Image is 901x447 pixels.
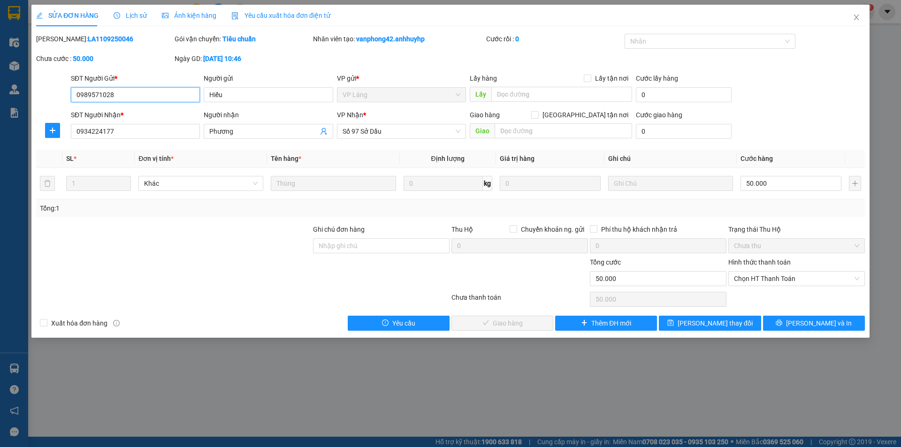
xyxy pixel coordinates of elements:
[36,12,99,19] span: SỬA ĐƠN HÀNG
[36,12,43,19] span: edit
[175,34,311,44] div: Gói vận chuyển:
[495,123,632,138] input: Dọc đường
[71,73,200,83] div: SĐT Người Gửi
[853,14,860,21] span: close
[313,226,365,233] label: Ghi chú đơn hàng
[222,35,256,43] b: Tiêu chuẩn
[138,155,174,162] span: Đơn vị tính
[555,316,657,331] button: plusThêm ĐH mới
[58,8,129,38] strong: CHUYỂN PHÁT NHANH VIP ANH HUY
[144,176,258,190] span: Khác
[728,258,791,266] label: Hình thức thanh toán
[636,124,732,139] input: Cước giao hàng
[450,292,589,309] div: Chưa thanh toán
[271,155,301,162] span: Tên hàng
[590,258,621,266] span: Tổng cước
[73,55,93,62] b: 50.000
[40,176,55,191] button: delete
[66,155,74,162] span: SL
[741,155,773,162] span: Cước hàng
[343,124,460,138] span: Số 97 Sở Dầu
[47,318,111,328] span: Xuất hóa đơn hàng
[113,320,120,326] span: info-circle
[636,75,678,82] label: Cước lấy hàng
[36,34,173,44] div: [PERSON_NAME]:
[517,224,588,235] span: Chuyển khoản ng. gửi
[204,110,333,120] div: Người nhận
[175,53,311,64] div: Ngày GD:
[608,176,733,191] input: Ghi Chú
[40,203,348,213] div: Tổng: 1
[659,316,761,331] button: save[PERSON_NAME] thay đổi
[734,272,859,286] span: Chọn HT Thanh Toán
[313,238,450,253] input: Ghi chú đơn hàng
[337,111,363,119] span: VP Nhận
[470,75,497,82] span: Lấy hàng
[667,319,674,327] span: save
[604,150,737,168] th: Ghi chú
[451,226,473,233] span: Thu Hộ
[45,123,60,138] button: plus
[162,12,168,19] span: picture
[431,155,465,162] span: Định lượng
[597,224,681,235] span: Phí thu hộ khách nhận trả
[343,88,460,102] span: VP Láng
[46,127,60,134] span: plus
[849,176,861,191] button: plus
[581,319,588,327] span: plus
[500,155,534,162] span: Giá trị hàng
[4,37,52,85] img: logo
[271,176,396,191] input: VD: Bàn, Ghế
[539,110,632,120] span: [GEOGRAPHIC_DATA] tận nơi
[114,12,147,19] span: Lịch sử
[776,319,782,327] span: printer
[678,318,753,328] span: [PERSON_NAME] thay đổi
[337,73,466,83] div: VP gửi
[320,128,328,135] span: user-add
[734,239,859,253] span: Chưa thu
[470,111,500,119] span: Giao hàng
[231,12,239,20] img: icon
[591,73,632,83] span: Lấy tận nơi
[491,87,632,102] input: Dọc đường
[231,12,330,19] span: Yêu cầu xuất hóa đơn điện tử
[53,40,134,74] span: Chuyển phát nhanh: [GEOGRAPHIC_DATA] - [GEOGRAPHIC_DATA]
[728,224,865,235] div: Trạng thái Thu Hộ
[392,318,415,328] span: Yêu cầu
[636,87,732,102] input: Cước lấy hàng
[313,34,484,44] div: Nhân viên tạo:
[114,12,120,19] span: clock-circle
[500,176,601,191] input: 0
[636,111,682,119] label: Cước giao hàng
[515,35,519,43] b: 0
[483,176,492,191] span: kg
[470,123,495,138] span: Giao
[36,53,173,64] div: Chưa cước :
[162,12,216,19] span: Ảnh kiện hàng
[71,110,200,120] div: SĐT Người Nhận
[382,319,389,327] span: exclamation-circle
[88,35,133,43] b: LA1109250046
[843,5,870,31] button: Close
[786,318,852,328] span: [PERSON_NAME] và In
[203,55,241,62] b: [DATE] 10:46
[451,316,553,331] button: checkGiao hàng
[470,87,491,102] span: Lấy
[204,73,333,83] div: Người gửi
[486,34,623,44] div: Cước rồi :
[348,316,450,331] button: exclamation-circleYêu cầu
[591,318,631,328] span: Thêm ĐH mới
[763,316,865,331] button: printer[PERSON_NAME] và In
[356,35,425,43] b: vanphong42.anhhuyhp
